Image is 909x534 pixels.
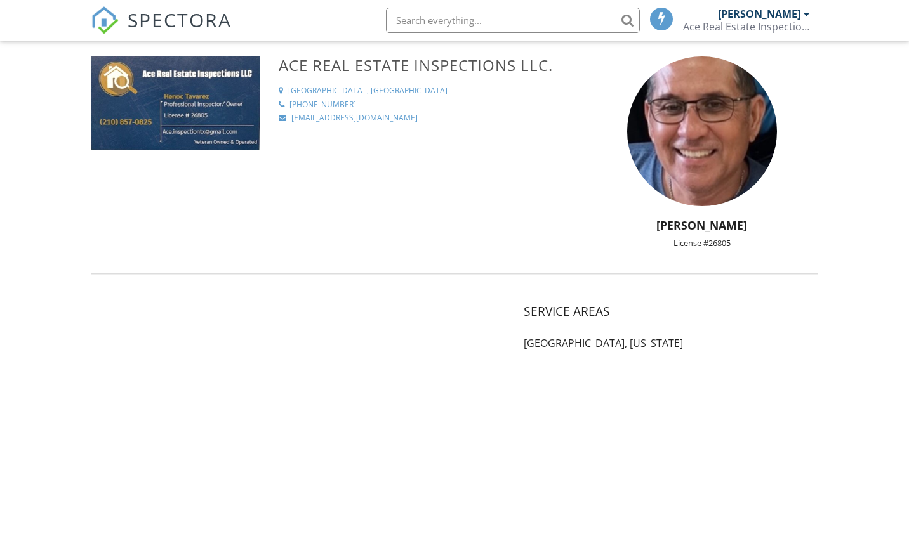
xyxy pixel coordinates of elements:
[524,336,818,350] p: [GEOGRAPHIC_DATA], [US_STATE]
[289,100,356,110] div: [PHONE_NUMBER]
[718,8,800,20] div: [PERSON_NAME]
[91,56,259,150] img: thumbnail_IMG_2420.jpg
[627,56,777,206] img: thumbnail_view_recent_photos.jpg
[386,8,640,33] input: Search everything...
[291,113,418,124] div: [EMAIL_ADDRESS][DOMAIN_NAME]
[279,56,571,74] h3: Ace Real Estate Inspections LLC.
[128,6,232,33] span: SPECTORA
[91,17,232,44] a: SPECTORA
[578,238,826,248] div: License #26805
[524,303,818,323] h4: Service Areas
[279,100,571,110] a: [PHONE_NUMBER]
[683,20,810,33] div: Ace Real Estate Inspections LLC.
[288,86,448,96] div: [GEOGRAPHIC_DATA] , [GEOGRAPHIC_DATA]
[578,219,826,231] h5: [PERSON_NAME]
[91,6,119,34] img: The Best Home Inspection Software - Spectora
[279,113,571,124] a: [EMAIL_ADDRESS][DOMAIN_NAME]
